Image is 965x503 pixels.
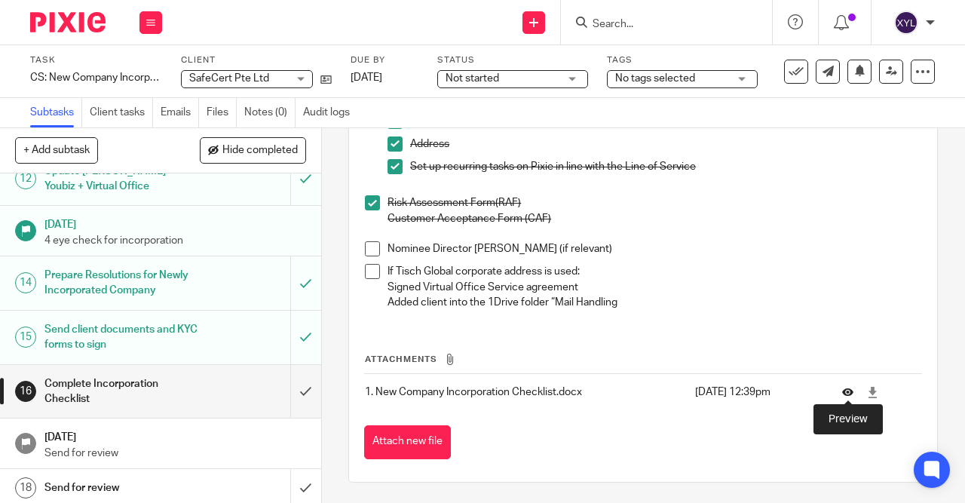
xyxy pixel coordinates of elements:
div: CS: New Company Incorporation [30,70,162,85]
span: Hide completed [222,145,298,157]
img: Pixie [30,12,106,32]
span: [DATE] [351,72,382,83]
label: Tags [607,54,758,66]
a: Client tasks [90,98,153,127]
p: Set up recurring tasks on Pixie in line with the Line of Service [410,159,921,174]
h1: Update [PERSON_NAME] + Youbiz + Virtual Office [44,160,198,198]
a: Notes (0) [244,98,296,127]
p: [DATE] 12:39pm [695,385,819,400]
div: 12 [15,168,36,189]
p: Added client into the 1Drive folder “Mail Handling [388,295,921,310]
h1: Prepare Resolutions for Newly Incorporated Company [44,264,198,302]
p: 4 eye check for incorporation [44,233,306,248]
p: Address [410,136,921,152]
span: Attachments [365,355,437,363]
p: Customer Acceptance Form (CAF) [388,211,921,226]
p: Risk Assessment Form(RAF) [388,195,921,210]
button: Attach new file [364,425,451,459]
h1: Send for review [44,477,198,499]
p: Signed Virtual Office Service agreement [388,280,921,295]
a: Download [867,385,878,400]
div: 15 [15,327,36,348]
button: Hide completed [200,137,306,163]
a: Subtasks [30,98,82,127]
h1: [DATE] [44,213,306,232]
input: Search [591,18,727,32]
label: Due by [351,54,418,66]
button: + Add subtask [15,137,98,163]
img: svg%3E [894,11,918,35]
h1: Complete Incorporation Checklist [44,373,198,411]
h1: Send client documents and KYC forms to sign [44,318,198,357]
span: Not started [446,73,499,84]
a: Audit logs [303,98,357,127]
a: Files [207,98,237,127]
p: Send for review [44,446,306,461]
a: Emails [161,98,199,127]
span: No tags selected [615,73,695,84]
p: 1. New Company Incorporation Checklist.docx [365,385,687,400]
p: Nominee Director [PERSON_NAME] (if relevant) [388,241,921,256]
h1: [DATE] [44,426,306,445]
label: Status [437,54,588,66]
div: 18 [15,477,36,498]
label: Task [30,54,162,66]
div: 14 [15,272,36,293]
span: SafeCert Pte Ltd [189,73,269,84]
label: Client [181,54,332,66]
p: If Tisch Global corporate address is used: [388,264,921,279]
div: 16 [15,381,36,402]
